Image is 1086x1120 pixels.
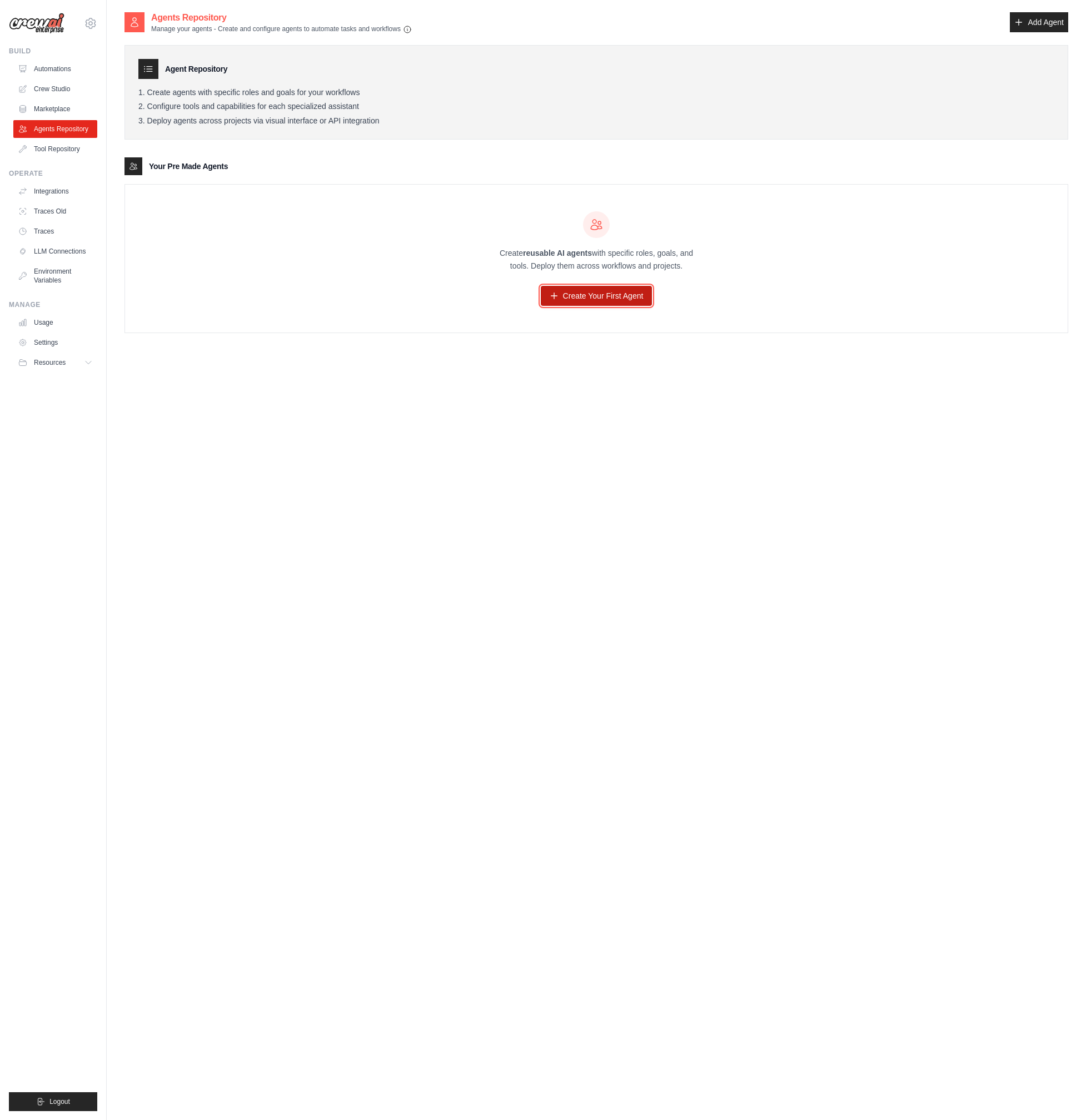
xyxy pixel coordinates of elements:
h3: Your Pre Made Agents [149,161,228,172]
a: Create Your First Agent [541,286,652,306]
p: Manage your agents - Create and configure agents to automate tasks and workflows [151,24,412,34]
h3: Agent Repository [165,63,227,75]
a: Integrations [13,182,97,200]
li: Configure tools and capabilities for each specialized assistant [138,102,1054,112]
a: Agents Repository [13,120,97,138]
strong: reusable AI agents [523,249,592,257]
button: Resources [13,354,97,371]
a: LLM Connections [13,242,97,260]
a: Crew Studio [13,80,97,98]
a: Traces Old [13,202,97,220]
a: Usage [13,314,97,331]
a: Marketplace [13,100,97,118]
span: Logout [49,1097,70,1106]
a: Settings [13,334,97,351]
li: Deploy agents across projects via visual interface or API integration [138,116,1054,126]
img: Logo [9,13,64,34]
button: Logout [9,1092,97,1111]
span: Resources [34,358,66,367]
h2: Agents Repository [151,11,412,24]
li: Create agents with specific roles and goals for your workflows [138,88,1054,98]
div: Operate [9,169,97,178]
a: Traces [13,222,97,240]
a: Tool Repository [13,140,97,158]
div: Manage [9,300,97,309]
a: Add Agent [1010,12,1068,32]
p: Create with specific roles, goals, and tools. Deploy them across workflows and projects. [490,247,703,272]
a: Automations [13,60,97,78]
a: Environment Variables [13,262,97,289]
div: Build [9,47,97,56]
